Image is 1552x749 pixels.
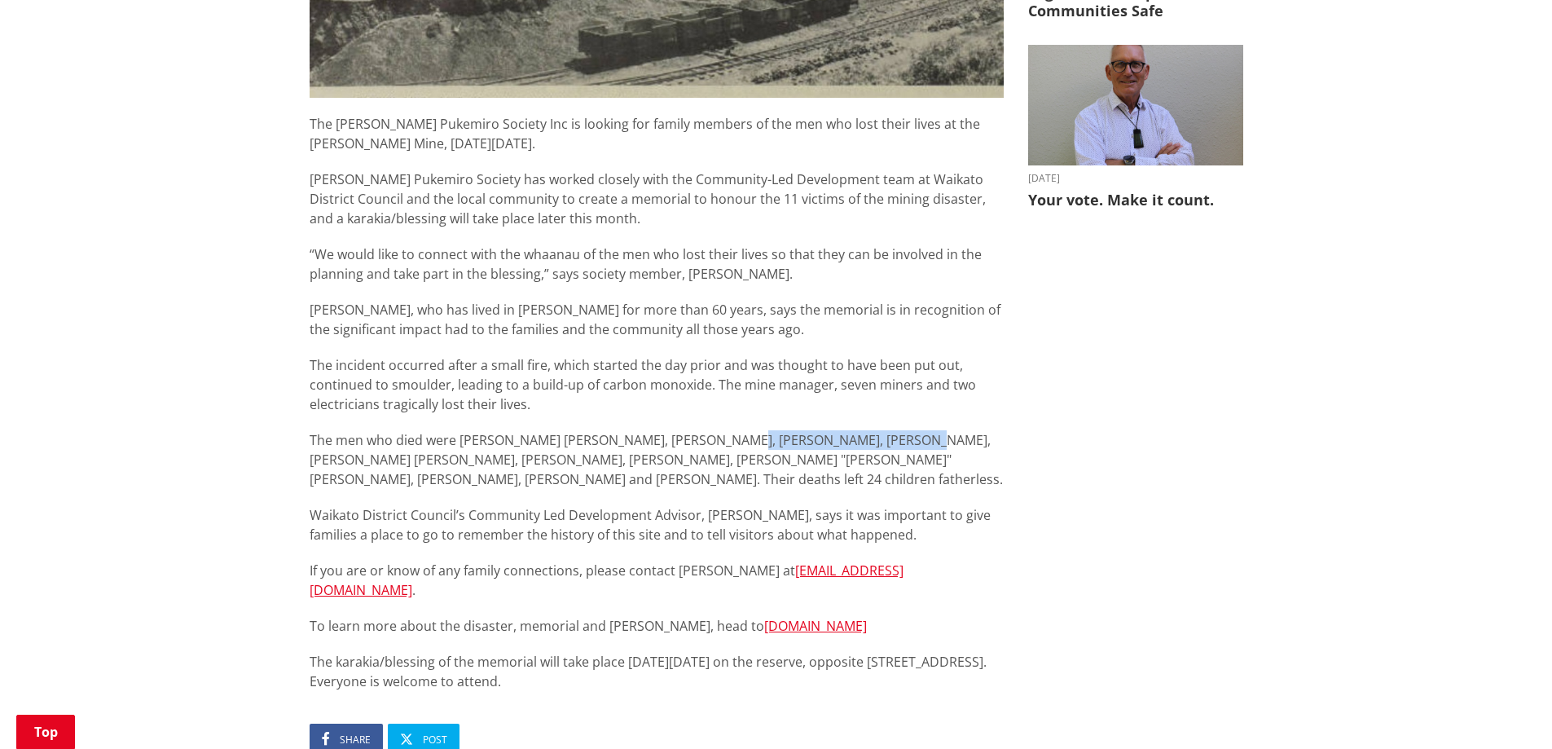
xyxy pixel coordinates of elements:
p: The karakia/blessing of the memorial will take place [DATE][DATE] on the reserve, opposite [STREE... [310,652,1004,691]
iframe: Messenger Launcher [1477,681,1536,739]
a: [EMAIL_ADDRESS][DOMAIN_NAME] [310,562,904,599]
p: “We would like to connect with the whaanau of the men who lost their lives so that they can be in... [310,245,1004,284]
p: The [PERSON_NAME] Pukemiro Society Inc is looking for family members of the men who lost their li... [310,114,1004,153]
p: [PERSON_NAME], who has lived in [PERSON_NAME] for more than 60 years, says the memorial is in rec... [310,300,1004,339]
a: [DOMAIN_NAME] [764,617,867,635]
p: The men who died were [PERSON_NAME] [PERSON_NAME], [PERSON_NAME], [PERSON_NAME], [PERSON_NAME], [... [310,430,1004,489]
p: If you are or know of any family connections, please contact [PERSON_NAME] at . [310,561,1004,600]
span: Share [340,733,371,747]
time: [DATE] [1028,174,1243,183]
img: Craig Hobbs [1028,45,1243,166]
p: The incident occurred after a small fire, which started the day prior and was thought to have bee... [310,355,1004,414]
a: [DATE] Your vote. Make it count. [1028,45,1243,209]
p: Waikato District Council’s Community Led Development Advisor, [PERSON_NAME], says it was importan... [310,505,1004,544]
a: Top [16,715,75,749]
p: [PERSON_NAME] Pukemiro Society has worked closely with the Community-Led Development team at Waik... [310,170,1004,228]
p: To learn more about the disaster, memorial and [PERSON_NAME], head to [310,616,1004,636]
h3: Your vote. Make it count. [1028,192,1243,209]
span: Post [423,733,447,747]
